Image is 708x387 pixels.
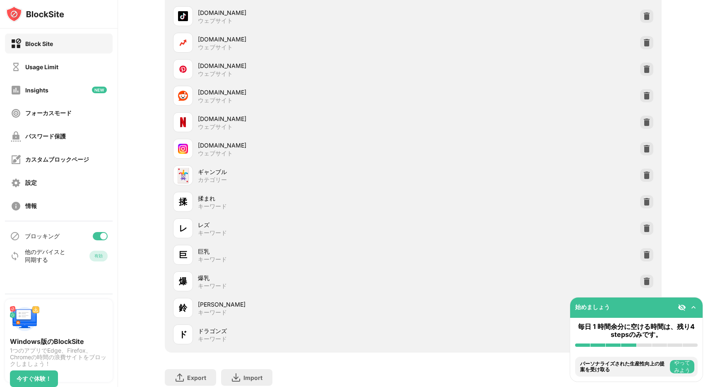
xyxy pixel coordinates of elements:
div: キーワード [198,309,227,316]
div: ウェブサイト [198,70,233,77]
img: focus-off.svg [11,108,21,119]
img: favicons [178,91,188,101]
div: フォーカスモード [25,109,72,117]
button: やってみよう [670,360,694,373]
div: 情報 [25,202,37,210]
div: 🃏 [174,167,192,184]
div: カスタムブロックページ [25,156,89,164]
div: Block Site [25,40,53,47]
div: ド [179,328,187,341]
div: パスワード保護 [25,133,66,140]
div: ウェブサイト [198,123,233,131]
img: time-usage-off.svg [11,62,21,72]
div: ウェブサイト [198,150,233,157]
div: [DOMAIN_NAME] [198,88,413,97]
div: キーワード [198,203,227,210]
div: Export [187,374,206,381]
img: favicons [178,11,188,21]
img: eye-not-visible.svg [678,303,686,312]
div: 鈴 [179,302,187,314]
div: 始めましょう [575,303,610,311]
div: 毎日 1 時間余分に空ける時間は、残り4 stepsのみです。 [575,323,698,339]
div: ウェブサイト [198,44,233,51]
div: キーワード [198,335,227,343]
img: insights-off.svg [11,85,21,95]
img: blocking-icon.svg [10,231,20,241]
div: 設定 [25,179,37,187]
div: レズ [198,220,413,229]
div: キーワード [198,229,227,237]
div: Import [243,374,262,381]
div: 今すぐ体験！ [17,375,51,382]
div: 有効 [94,253,103,259]
div: [DOMAIN_NAME] [198,61,413,70]
div: カテゴリー [198,176,227,184]
div: 揉 [179,196,187,208]
img: omni-setup-toggle.svg [689,303,698,312]
div: 巨乳 [198,247,413,256]
div: 1つのアプリでEdge、Firefox、Chromeの時間の浪費サイトをブロックしましょう！ [10,347,108,367]
div: 他のデバイスと同期する [25,248,67,264]
img: favicons [178,144,188,154]
div: ブロッキング [25,232,60,240]
div: ドラゴンズ [198,327,413,335]
div: ウェブサイト [198,17,233,24]
div: キーワード [198,256,227,263]
div: [DOMAIN_NAME] [198,114,413,123]
img: sync-icon.svg [10,251,20,261]
div: 爆 [179,275,187,288]
div: 揉まれ [198,194,413,203]
div: Usage Limit [25,63,58,70]
div: 巨 [179,249,187,261]
div: キーワード [198,282,227,290]
div: [DOMAIN_NAME] [198,8,413,17]
img: favicons [178,64,188,74]
div: パーソナライズされた生産性向上の提案を受け取る [580,361,668,373]
div: ウェブサイト [198,97,233,104]
div: Insights [25,87,48,94]
div: レ [179,222,187,235]
img: push-desktop.svg [10,304,40,334]
img: favicons [178,117,188,127]
img: settings-off.svg [11,178,21,188]
img: password-protection-off.svg [11,131,21,142]
div: [DOMAIN_NAME] [198,35,413,44]
div: ギャンブル [198,167,413,176]
div: [PERSON_NAME] [198,300,413,309]
div: [DOMAIN_NAME] [198,141,413,150]
div: 爆乳 [198,273,413,282]
img: new-icon.svg [92,87,107,93]
img: logo-blocksite.svg [6,6,64,22]
img: block-on.svg [11,39,21,49]
div: Windows版のBlockSite [10,337,108,346]
img: favicons [178,38,188,48]
img: customize-block-page-off.svg [11,155,21,165]
img: about-off.svg [11,201,21,211]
